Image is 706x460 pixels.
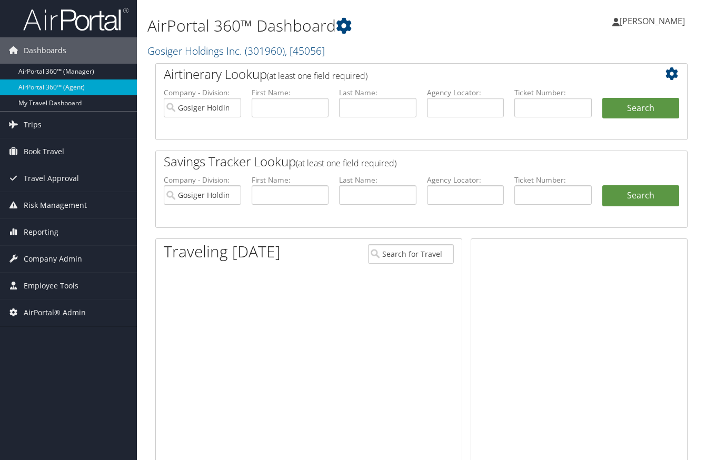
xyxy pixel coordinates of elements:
label: Agency Locator: [427,175,504,185]
label: Agency Locator: [427,87,504,98]
button: Search [602,98,680,119]
span: [PERSON_NAME] [620,15,685,27]
span: AirPortal® Admin [24,299,86,326]
span: Book Travel [24,138,64,165]
label: First Name: [252,87,329,98]
span: Travel Approval [24,165,79,192]
span: Employee Tools [24,273,78,299]
span: (at least one field required) [267,70,367,82]
a: [PERSON_NAME] [612,5,695,37]
label: Ticket Number: [514,175,592,185]
label: First Name: [252,175,329,185]
span: Company Admin [24,246,82,272]
span: Trips [24,112,42,138]
label: Company - Division: [164,87,241,98]
a: Gosiger Holdings Inc. [147,44,325,58]
input: search accounts [164,185,241,205]
h2: Airtinerary Lookup [164,65,635,83]
h2: Savings Tracker Lookup [164,153,635,171]
span: , [ 45056 ] [285,44,325,58]
h1: AirPortal 360™ Dashboard [147,15,513,37]
span: ( 301960 ) [245,44,285,58]
a: Search [602,185,680,206]
input: Search for Traveler [368,244,454,264]
h1: Traveling [DATE] [164,241,281,263]
span: Dashboards [24,37,66,64]
img: airportal-logo.png [23,7,128,32]
label: Company - Division: [164,175,241,185]
label: Ticket Number: [514,87,592,98]
span: Risk Management [24,192,87,218]
label: Last Name: [339,175,416,185]
span: Reporting [24,219,58,245]
label: Last Name: [339,87,416,98]
span: (at least one field required) [296,157,396,169]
